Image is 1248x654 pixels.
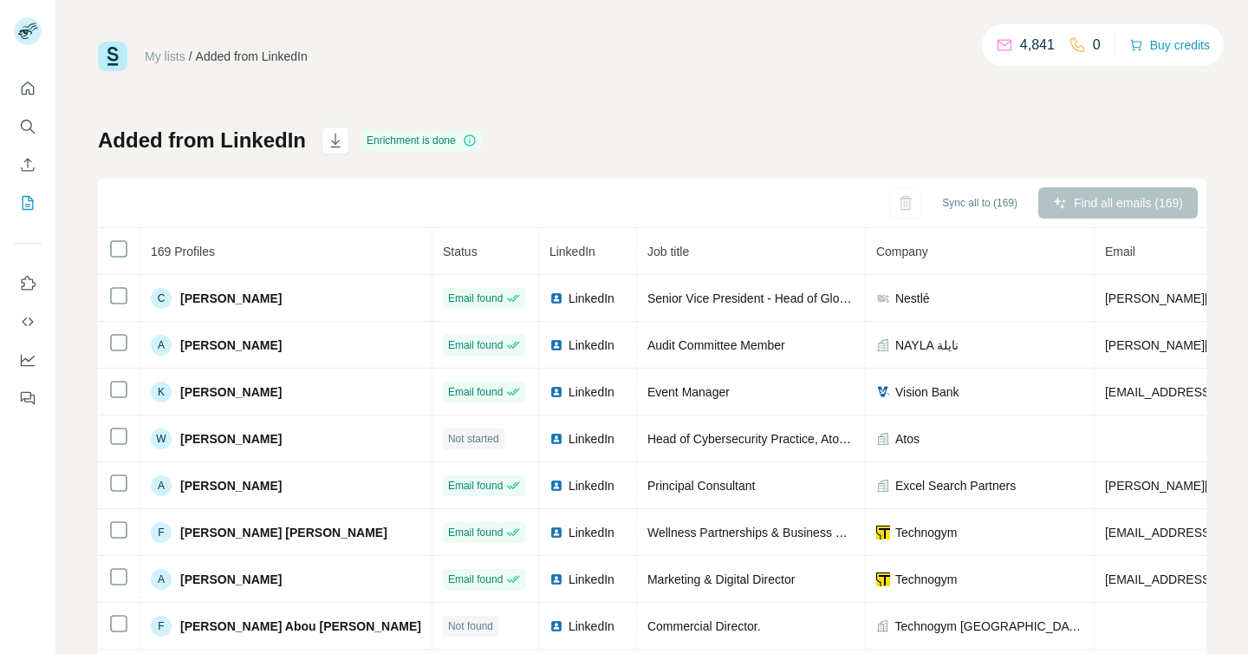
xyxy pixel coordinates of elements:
span: Marketing & Digital Director [647,572,795,586]
span: Email found [448,525,503,540]
span: [PERSON_NAME] [180,290,282,307]
img: company-logo [876,572,890,586]
span: LinkedIn [569,290,614,307]
span: 169 Profiles [151,245,215,258]
div: F [151,616,172,637]
div: A [151,335,172,356]
span: Excel Search Partners [895,477,1016,494]
span: LinkedIn [569,430,614,448]
div: F [151,522,172,543]
span: Vision Bank [895,383,959,401]
img: LinkedIn logo [549,338,563,352]
p: 0 [1093,35,1101,56]
div: A [151,475,172,496]
span: LinkedIn [569,477,614,494]
img: LinkedIn logo [549,432,563,446]
button: Dashboard [14,344,42,376]
span: Commercial Director. [647,619,761,633]
div: A [151,569,172,590]
li: / [189,48,192,65]
span: Email found [448,291,503,306]
img: Surfe Logo [98,42,127,71]
span: [PERSON_NAME] [180,337,282,354]
button: Feedback [14,383,42,414]
div: W [151,428,172,449]
img: LinkedIn logo [549,572,563,586]
span: Principal Consultant [647,479,756,493]
span: Atos [895,430,920,448]
div: Enrichment is done [361,130,482,151]
div: C [151,288,172,309]
p: 4,841 [1020,35,1055,56]
span: Event Manager [647,385,730,399]
span: [PERSON_NAME] [PERSON_NAME] [180,524,387,541]
span: Email [1105,245,1135,258]
img: LinkedIn logo [549,526,563,540]
span: Job title [647,245,689,258]
img: company-logo [876,291,890,305]
span: Email found [448,337,503,353]
button: Use Surfe API [14,306,42,337]
img: LinkedIn logo [549,619,563,633]
span: Status [443,245,478,258]
button: Search [14,111,42,142]
span: LinkedIn [569,524,614,541]
span: Sync all to (169) [942,195,1017,211]
div: Added from LinkedIn [196,48,308,65]
button: Use Surfe on LinkedIn [14,268,42,299]
span: LinkedIn [569,571,614,588]
img: LinkedIn logo [549,479,563,493]
span: Technogym [895,571,958,588]
span: [PERSON_NAME] [180,571,282,588]
button: Quick start [14,73,42,104]
span: [PERSON_NAME] Abou [PERSON_NAME] [180,618,421,635]
button: Sync all to (169) [930,190,1030,216]
span: Audit Committee Member [647,338,785,352]
img: company-logo [876,526,890,540]
button: Enrich CSV [14,149,42,180]
span: Wellness Partnerships & Business Development [647,526,907,540]
span: [PERSON_NAME] [180,430,282,448]
span: LinkedIn [569,383,614,401]
button: Buy credits [1129,33,1210,57]
span: Email found [448,478,503,494]
span: [PERSON_NAME] [180,477,282,494]
span: LinkedIn [569,618,614,635]
span: Not found [448,618,493,634]
span: LinkedIn [569,337,614,354]
h1: Added from LinkedIn [98,127,306,154]
span: LinkedIn [549,245,595,258]
span: [PERSON_NAME] [180,383,282,401]
span: Nestlé [895,290,930,307]
span: Technogym [GEOGRAPHIC_DATA]. [894,618,1083,635]
span: NAYLA نايلة [895,337,959,354]
img: LinkedIn logo [549,385,563,399]
a: My lists [145,49,185,63]
img: LinkedIn logo [549,291,563,305]
img: company-logo [876,385,890,399]
span: Technogym [895,524,958,541]
span: Not started [448,431,499,447]
span: Email found [448,572,503,587]
div: K [151,382,172,402]
span: Email found [448,384,503,400]
button: My lists [14,187,42,219]
span: Head of Cybersecurity Practice, Atos Growing Markets [647,432,940,446]
span: Company [876,245,928,258]
span: Senior Vice President - Head of Global Marketing and Marketing Transformation [647,291,1076,305]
